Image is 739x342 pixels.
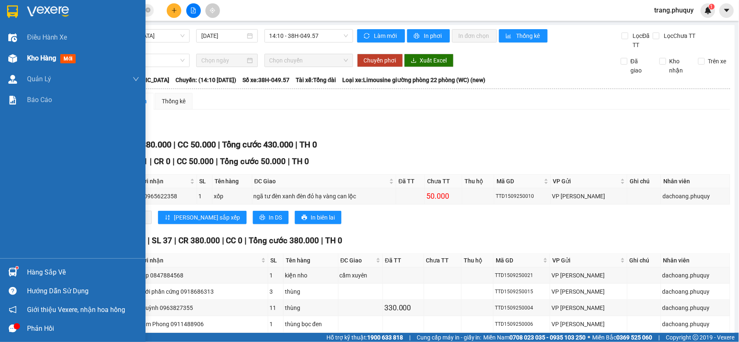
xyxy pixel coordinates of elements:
span: copyright [693,335,699,340]
span: Điều hành xe [27,32,67,42]
div: anh quỳnh 0963827355 [131,303,267,312]
button: printerIn biên lai [295,211,341,224]
span: Miền Bắc [593,333,652,342]
span: | [321,236,324,245]
button: printerIn DS [253,211,289,224]
span: TH 0 [326,236,343,245]
h1: VPHT1509250001 [91,60,144,79]
span: | [245,236,247,245]
div: VP [PERSON_NAME] [551,287,625,296]
span: Chuyến: (14:10 [DATE]) [175,75,236,85]
span: Báo cáo [27,95,52,105]
div: 3 [269,287,282,296]
th: Đã TT [383,254,424,267]
span: printer [414,33,421,40]
span: printer [260,215,265,221]
span: | [173,157,175,166]
div: Thống kê [162,97,185,106]
div: kiện nho [285,271,337,280]
div: dachoang.phuquy [662,303,729,312]
div: 11 [269,303,282,312]
div: VP [PERSON_NAME] [551,303,625,312]
span: | [409,333,410,342]
th: Tên hàng [284,254,339,267]
div: thùng [285,303,337,312]
div: ngã tư đèn xanh đèn đỏ hạ vàng can lộc [254,192,395,201]
span: Người nhận [132,177,188,186]
span: CC 50.000 [177,157,214,166]
span: TH 0 [299,140,317,150]
span: trang.phuquy [648,5,701,15]
b: GỬI : VP [PERSON_NAME] [10,60,90,102]
span: sort-ascending [165,215,171,221]
span: Kho hàng [27,54,56,62]
span: In biên lai [311,213,335,222]
td: VP Ngọc Hồi [551,188,628,205]
strong: 0708 023 035 - 0935 103 250 [510,334,586,341]
th: Ghi chú [628,254,661,267]
span: CR 380.000 [178,236,220,245]
img: solution-icon [8,96,17,105]
th: Chưa TT [425,175,462,188]
div: 50.000 [426,190,461,202]
span: ĐC Giao [341,256,374,265]
span: TH 0 [292,157,309,166]
td: VP Ngọc Hồi [550,316,627,332]
span: Giới thiệu Vexere, nhận hoa hồng [27,305,125,315]
sup: 1 [709,4,715,10]
span: Hỗ trợ kỹ thuật: [326,333,403,342]
button: plus [167,3,181,18]
b: Gửi khách hàng [78,43,156,53]
div: TTD1509250010 [496,192,549,200]
span: sync [364,33,371,40]
span: Miền Nam [484,333,586,342]
span: 1 [710,4,713,10]
span: Mã GD [497,177,542,186]
button: printerIn phơi [407,29,450,42]
img: warehouse-icon [8,75,17,84]
img: icon-new-feature [704,7,712,14]
div: dachoang.phuquy [662,271,729,280]
span: file-add [190,7,196,13]
th: Tên hàng [213,175,252,188]
span: ĐC Giao [255,177,388,186]
span: Số xe: 38H-049.57 [242,75,289,85]
li: Hotline: 19001874 [46,31,189,41]
span: [PERSON_NAME] sắp xếp [174,213,240,222]
input: Chọn ngày [201,56,245,65]
span: | [222,236,224,245]
strong: 1900 633 818 [367,334,403,341]
button: caret-down [719,3,734,18]
span: SL 37 [152,236,172,245]
span: | [173,140,175,150]
span: plus [171,7,177,13]
button: bar-chartThống kê [499,29,548,42]
span: VP Gửi [552,256,618,265]
span: | [288,157,290,166]
span: VP Gửi [553,177,619,186]
span: | [150,157,152,166]
th: Thu hộ [462,254,494,267]
span: caret-down [723,7,731,14]
span: aim [210,7,215,13]
img: warehouse-icon [8,54,17,63]
button: sort-ascending[PERSON_NAME] sắp xếp [158,211,247,224]
td: TTD1509250010 [494,188,551,205]
th: Ghi chú [628,175,661,188]
th: SL [268,254,284,267]
span: | [659,333,660,342]
th: Nhân viên [661,254,730,267]
button: downloadXuất Excel [404,54,454,67]
span: Loại xe: Limousine giường phòng 22 phòng (WC) (new) [343,75,486,85]
button: syncLàm mới [357,29,405,42]
span: | [174,236,176,245]
div: TTD1509250021 [495,272,549,280]
div: vũ hợp 0847884568 [131,271,267,280]
b: Phú Quý [98,10,136,20]
span: In phơi [424,31,443,40]
td: TTD1509250006 [494,316,550,332]
span: Thống kê [516,31,541,40]
span: Cung cấp máy in - giấy in: [417,333,482,342]
div: dachoang.phuquy [662,287,729,296]
div: TTD1509250004 [495,304,549,312]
